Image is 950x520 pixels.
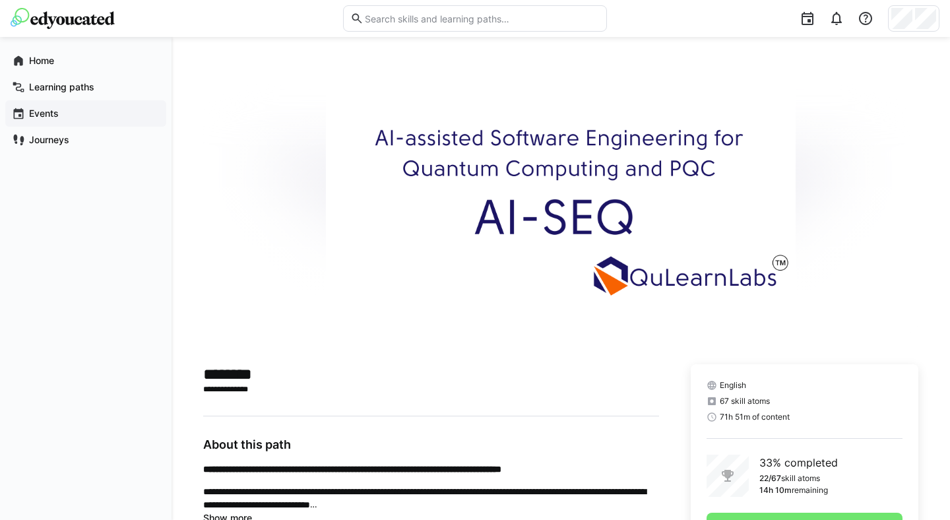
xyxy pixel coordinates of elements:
p: 33% completed [759,455,838,471]
p: skill atoms [781,473,820,484]
input: Search skills and learning paths… [364,13,600,24]
p: 14h 10m [759,485,792,496]
span: 71h 51m of content [720,412,790,422]
p: remaining [792,485,828,496]
h3: About this path [203,438,659,452]
span: English [720,380,746,391]
span: 67 skill atoms [720,396,770,406]
p: 22/67 [759,473,781,484]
